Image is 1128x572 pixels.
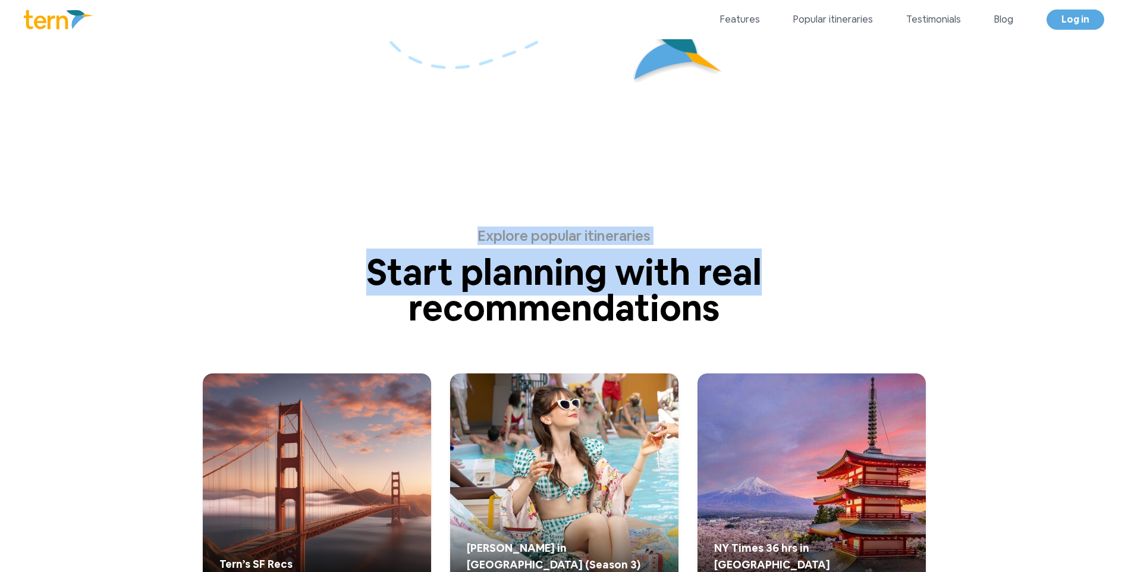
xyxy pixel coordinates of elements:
a: Testimonials [906,12,961,27]
img: Logo [24,10,93,29]
a: Log in [1047,10,1104,30]
p: Start planning with real recommendations [279,254,850,326]
a: Blog [994,12,1013,27]
span: Log in [1061,13,1089,26]
p: Explore popular itineraries [279,227,850,245]
a: Features [720,12,760,27]
a: Popular itineraries [793,12,873,27]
